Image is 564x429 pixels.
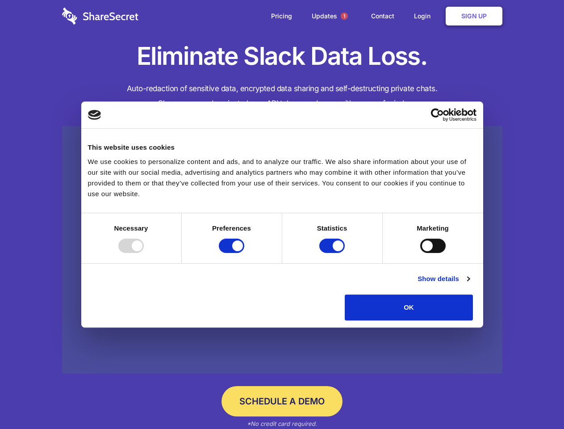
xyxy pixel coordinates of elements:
a: Contact [362,2,403,30]
button: OK [345,294,473,320]
strong: Preferences [212,224,251,232]
h1: Eliminate Slack Data Loss. [62,40,502,72]
em: *No credit card required. [247,420,317,427]
strong: Marketing [417,224,449,232]
a: Schedule a Demo [221,386,343,416]
img: logo-wordmark-white-trans-d4663122ce5f474addd5e946df7df03e33cb6a1c49d2221995e7729f52c070b2.svg [62,8,138,25]
strong: Statistics [317,224,347,232]
a: Show details [418,273,469,284]
a: Usercentrics Cookiebot - opens in a new window [398,108,476,122]
div: This website uses cookies [88,142,476,153]
a: Pricing [262,2,301,30]
img: logo [88,110,101,120]
div: We use cookies to personalize content and ads, and to analyze our traffic. We also share informat... [88,156,476,199]
a: Login [405,2,444,30]
a: Wistia video thumbnail [62,126,502,374]
strong: Necessary [114,224,148,232]
h4: Auto-redaction of sensitive data, encrypted data sharing and self-destructing private chats. Shar... [62,81,502,111]
span: 1 [341,13,348,20]
a: Sign Up [446,7,502,25]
